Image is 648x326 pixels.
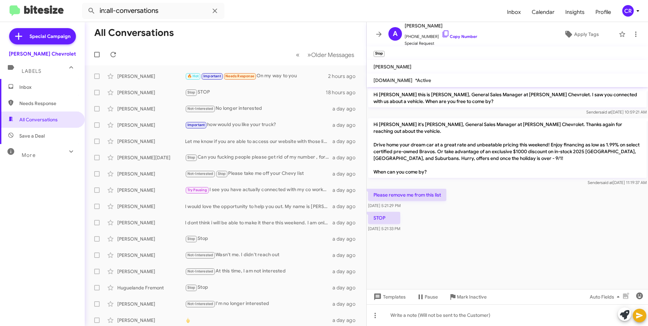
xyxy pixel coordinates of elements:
[457,291,487,303] span: Mark Inactive
[117,170,185,177] div: [PERSON_NAME]
[373,77,412,83] span: [DOMAIN_NAME]
[373,64,411,70] span: [PERSON_NAME]
[588,180,647,185] span: Sender [DATE] 11:19:37 AM
[332,203,361,210] div: a day ago
[185,88,326,96] div: STOP
[117,252,185,259] div: [PERSON_NAME]
[311,51,354,59] span: Older Messages
[187,285,196,290] span: Stop
[367,291,411,303] button: Templates
[307,50,311,59] span: »
[19,133,45,139] span: Save a Deal
[185,170,332,178] div: Please take me off your Chevy list
[22,68,41,74] span: Labels
[442,34,477,39] a: Copy Number
[185,219,332,226] div: I dont think i will be able to make it there this weekend. I am only 1 year into my lease so I ma...
[185,105,332,113] div: No longer interested
[117,105,185,112] div: [PERSON_NAME]
[82,3,224,19] input: Search
[526,2,560,22] span: Calendar
[19,84,77,90] span: Inbox
[547,28,615,40] button: Apply Tags
[225,74,254,78] span: Needs Response
[117,236,185,242] div: [PERSON_NAME]
[368,88,647,107] p: Hi [PERSON_NAME] this is [PERSON_NAME], General Sales Manager at [PERSON_NAME] Chevrolet. I saw y...
[187,253,214,257] span: Not-Interested
[502,2,526,22] a: Inbox
[117,301,185,307] div: [PERSON_NAME]
[187,90,196,95] span: Stop
[187,188,207,192] span: Try Pausing
[328,73,361,80] div: 2 hours ago
[332,154,361,161] div: a day ago
[19,116,58,123] span: All Conversations
[117,89,185,96] div: [PERSON_NAME]
[425,291,438,303] span: Pause
[185,284,332,291] div: Stop
[117,154,185,161] div: [PERSON_NAME][DATE]
[332,317,361,324] div: a day ago
[187,237,196,241] span: Stop
[203,74,221,78] span: Important
[405,22,477,30] span: [PERSON_NAME]
[94,27,174,38] h1: All Conversations
[187,155,196,160] span: Stop
[368,118,647,178] p: Hi [PERSON_NAME] it's [PERSON_NAME], General Sales Manager at [PERSON_NAME] Chevrolet. Thanks aga...
[117,138,185,145] div: [PERSON_NAME]
[372,291,406,303] span: Templates
[622,5,634,17] div: CR
[332,187,361,193] div: a day ago
[185,300,332,308] div: I'm no longer interested
[332,268,361,275] div: a day ago
[185,317,332,324] div: 🖕
[405,30,477,40] span: [PHONE_NUMBER]
[185,186,332,194] div: I see you have actually connected with my co worker [PERSON_NAME], She will be able to help you o...
[616,5,641,17] button: CR
[117,284,185,291] div: Huguelande Fremont
[117,268,185,275] div: [PERSON_NAME]
[332,301,361,307] div: a day ago
[303,48,358,62] button: Next
[415,77,431,83] span: *Active
[393,28,398,39] span: A
[368,226,400,231] span: [DATE] 5:21:33 PM
[218,171,226,176] span: Stop
[117,122,185,128] div: [PERSON_NAME]
[560,2,590,22] a: Insights
[187,123,205,127] span: Important
[19,100,77,107] span: Needs Response
[332,105,361,112] div: a day ago
[117,187,185,193] div: [PERSON_NAME]
[443,291,492,303] button: Mark Inactive
[332,138,361,145] div: a day ago
[117,73,185,80] div: [PERSON_NAME]
[117,317,185,324] div: [PERSON_NAME]
[9,50,76,57] div: [PERSON_NAME] Chevrolet
[590,291,622,303] span: Auto Fields
[187,106,214,111] span: Not-Interested
[590,2,616,22] a: Profile
[117,203,185,210] div: [PERSON_NAME]
[9,28,76,44] a: Special Campaign
[332,170,361,177] div: a day ago
[187,269,214,273] span: Not-Interested
[296,50,300,59] span: «
[405,40,477,47] span: Special Request
[187,171,214,176] span: Not-Interested
[368,212,400,224] p: STOP
[187,302,214,306] span: Not-Interested
[368,203,401,208] span: [DATE] 5:21:29 PM
[292,48,304,62] button: Previous
[332,284,361,291] div: a day ago
[185,203,332,210] div: I would love the opportunity to help you out. My name is [PERSON_NAME] am part of the sales team ...
[22,152,36,158] span: More
[185,72,328,80] div: On my way to you
[185,138,332,145] div: Let me know if you are able to access our website with those links, I may have to text them off m...
[586,109,647,115] span: Sender [DATE] 10:59:21 AM
[185,121,332,129] div: how would you like your truck?
[185,154,332,161] div: Can you fucking people please get rid of my number , for the fucking 50th time my name is [PERSON...
[185,251,332,259] div: Wasn't me. I didn't reach out
[601,180,613,185] span: said at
